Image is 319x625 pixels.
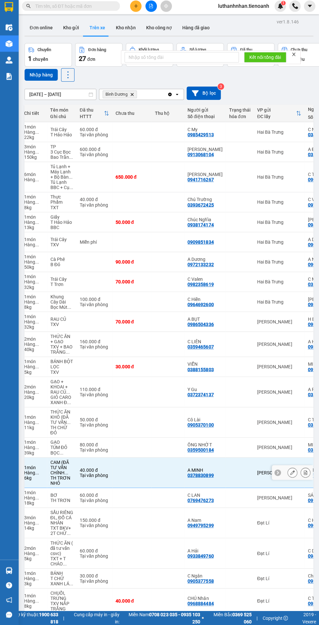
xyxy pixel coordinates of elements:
[36,5,113,12] input: Tìm tên, số ĐT hoặc mã đơn
[51,116,74,121] div: Ghi chú
[7,59,13,65] img: warehouse-icon
[51,221,74,231] div: T Hảo Hảo BBC
[146,3,157,14] button: file-add
[25,546,45,551] div: 2 món
[36,470,40,476] span: ...
[188,340,223,345] div: C LIÊN
[25,515,45,521] div: 3 món
[188,468,223,473] div: A MINH
[188,473,214,478] div: 0378830899
[80,493,110,498] div: 60.000 đ
[25,445,45,451] div: Hàng thông thường
[188,362,223,368] div: VIỄN
[36,300,40,306] span: ...
[25,581,45,586] div: 3 kg
[80,573,110,578] div: 30.000 đ
[36,343,40,348] span: ...
[25,496,45,501] div: Hàng thông thường
[188,518,223,523] div: A Nam
[257,131,301,136] div: Hai Bà Trưng
[188,368,214,373] div: 0388155803
[25,113,45,118] div: Chi tiết
[25,295,45,300] div: 1 món
[188,116,223,121] div: Số điện thoại
[25,196,45,201] div: 1 món
[257,201,301,206] div: Hai Bà Trưng
[67,531,71,536] span: ...
[25,300,45,306] div: Hàng thông thường
[257,470,301,476] div: [PERSON_NAME]
[177,22,215,38] button: Hàng đã giao
[36,496,40,501] span: ...
[304,3,315,14] button: caret-down
[36,179,40,184] span: ...
[63,561,67,566] span: ...
[175,94,180,99] svg: open
[25,320,45,325] div: Hàng thông thường
[257,151,301,156] div: Hai Bà Trưng
[80,134,110,139] div: Tại văn phòng
[51,335,74,345] div: THỨC ĂN + GẠO
[25,370,45,375] div: 5 kg
[257,521,301,526] div: Đạt Lí
[80,109,104,115] div: Đã thu
[188,387,223,393] div: Y Gu
[25,201,45,206] div: Hàng thông thường
[25,556,45,561] div: 5 kg
[69,176,73,181] span: ...
[257,551,301,556] div: Đạt Lí
[25,216,45,221] div: 1 món
[51,380,74,395] div: GẠO + KHOAI + RAU CỦ (ĐÃ TƯ VẤN CHÍNH SÁCH)
[257,300,301,306] div: Hai Bà Trưng
[51,493,74,498] div: BƠ
[51,556,74,566] div: TXT + T CHÁO THỊT GÀ
[25,365,45,370] div: Hàng thông thường
[51,460,74,476] div: CAM (ĐÃ TƯ VẤN CHÍNH SÁCH)
[51,510,74,526] div: SẦU RIÊNG ĐL, ĐỒ CÁ NHÂN
[51,206,74,211] div: TXT
[257,261,301,266] div: Hai Bà Trưng
[26,91,97,102] input: Select a date range.
[188,224,214,229] div: 0938174174
[257,320,301,325] div: [PERSON_NAME]
[257,496,301,501] div: [PERSON_NAME]
[51,278,74,283] div: Trái Cây
[25,501,45,506] div: 18 kg
[25,126,45,131] div: 1 món
[51,263,74,268] div: B Đỏ
[80,448,110,453] div: Tại văn phòng
[85,22,111,38] button: Trên xe
[27,6,32,10] span: search
[188,179,214,184] div: 0941716267
[80,548,110,553] div: 60.000 đ
[65,470,69,476] span: ...
[187,88,221,102] button: Bộ lọc
[51,283,74,288] div: T Trơn
[7,567,13,574] img: warehouse-icon
[80,518,110,523] div: 150.000 đ
[188,448,214,453] div: 0359500184
[188,204,214,209] div: 0393672425
[80,116,104,121] div: HTTT
[80,148,110,154] div: 600.000 đ
[188,573,223,578] div: C Ngân
[25,348,45,353] div: 40 kg
[257,221,301,226] div: Hai Bà Trưng
[36,131,40,136] span: ...
[188,323,214,328] div: 0986504336
[51,129,74,134] div: Trái Cây
[281,3,285,7] sup: 1
[51,395,74,406] div: GIỎ CARO XANH ĐỎ + TÚM TRẮNG CHỮ ĐỎ
[307,5,312,11] span: caret-down
[51,109,74,115] div: Tên món
[70,581,74,586] span: ...
[51,498,74,503] div: TH TRƠN
[25,136,45,142] div: 22 kg
[277,20,298,28] div: ver 1.8.146
[80,198,110,204] div: 40.000 đ
[141,22,177,38] button: Kho công nợ
[34,59,49,64] span: chuyến
[25,576,45,581] div: Hàng thông thường
[7,26,13,33] img: warehouse-icon
[111,22,141,38] button: Kho nhận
